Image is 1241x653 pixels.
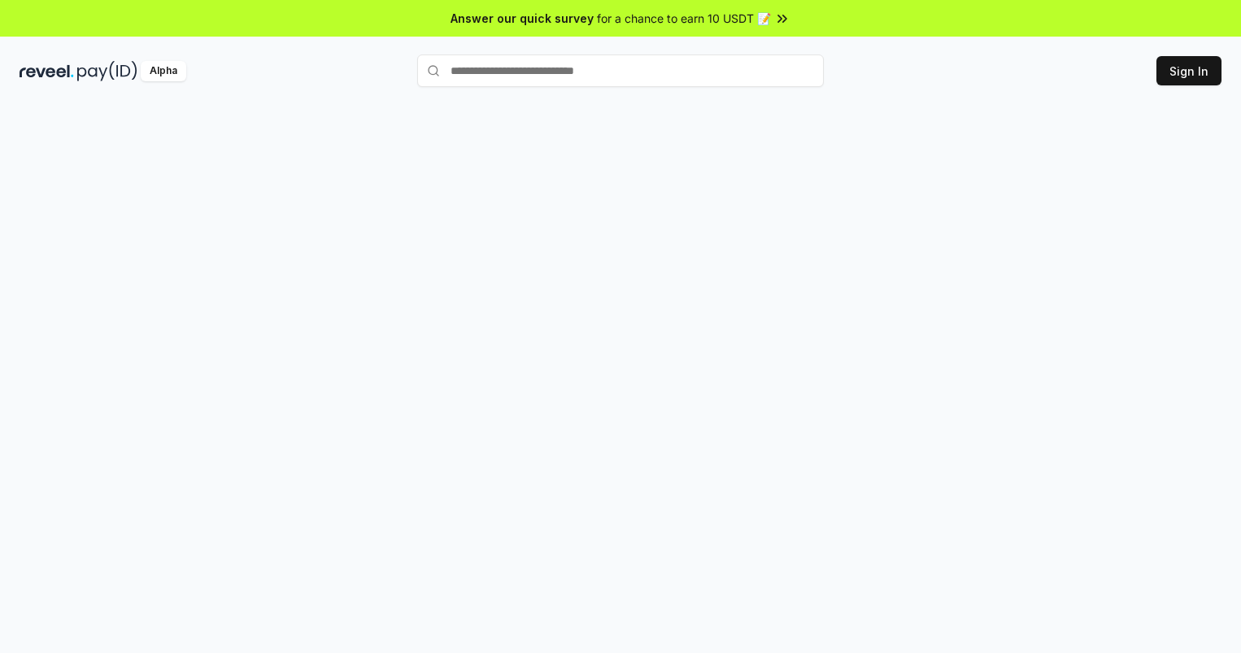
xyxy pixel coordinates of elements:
span: for a chance to earn 10 USDT 📝 [597,10,771,27]
div: Alpha [141,61,186,81]
button: Sign In [1156,56,1221,85]
img: pay_id [77,61,137,81]
img: reveel_dark [20,61,74,81]
span: Answer our quick survey [451,10,594,27]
